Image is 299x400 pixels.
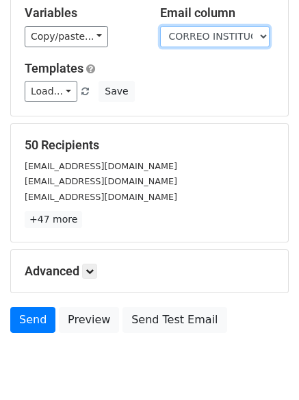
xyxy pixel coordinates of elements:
[25,26,108,47] a: Copy/paste...
[10,307,55,333] a: Send
[25,138,274,153] h5: 50 Recipients
[59,307,119,333] a: Preview
[25,61,83,75] a: Templates
[231,334,299,400] div: Widget de chat
[25,192,177,202] small: [EMAIL_ADDRESS][DOMAIN_NAME]
[25,81,77,102] a: Load...
[99,81,134,102] button: Save
[25,211,82,228] a: +47 more
[122,307,226,333] a: Send Test Email
[25,161,177,171] small: [EMAIL_ADDRESS][DOMAIN_NAME]
[25,5,140,21] h5: Variables
[25,176,177,186] small: [EMAIL_ADDRESS][DOMAIN_NAME]
[160,5,275,21] h5: Email column
[25,264,274,279] h5: Advanced
[231,334,299,400] iframe: Chat Widget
